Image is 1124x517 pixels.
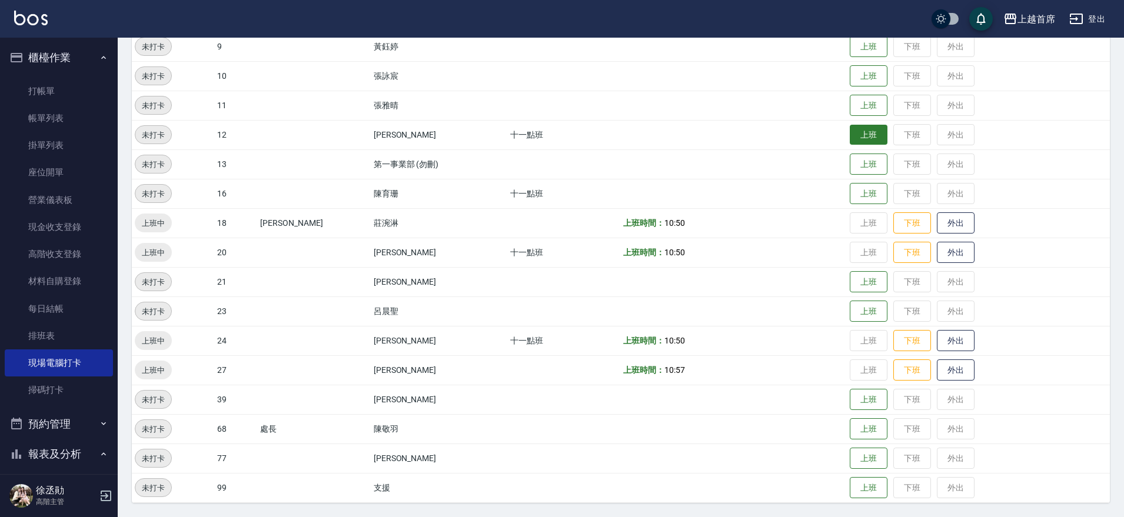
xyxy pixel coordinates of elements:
[5,105,113,132] a: 帳單列表
[850,65,887,87] button: 上班
[893,330,931,352] button: 下班
[371,326,507,355] td: [PERSON_NAME]
[5,349,113,376] a: 現場電腦打卡
[371,385,507,414] td: [PERSON_NAME]
[371,355,507,385] td: [PERSON_NAME]
[214,267,257,296] td: 21
[135,276,171,288] span: 未打卡
[623,336,664,345] b: 上班時間：
[507,120,621,149] td: 十一點班
[214,179,257,208] td: 16
[5,376,113,403] a: 掃碼打卡
[623,365,664,375] b: 上班時間：
[135,482,171,494] span: 未打卡
[893,242,931,263] button: 下班
[135,246,172,259] span: 上班中
[664,248,685,257] span: 10:50
[135,70,171,82] span: 未打卡
[5,214,113,241] a: 現金收支登錄
[214,149,257,179] td: 13
[36,485,96,496] h5: 徐丞勛
[135,335,172,347] span: 上班中
[135,423,171,435] span: 未打卡
[850,301,887,322] button: 上班
[850,389,887,411] button: 上班
[371,120,507,149] td: [PERSON_NAME]
[214,443,257,473] td: 77
[214,61,257,91] td: 10
[371,149,507,179] td: 第一事業部 (勿刪)
[135,217,172,229] span: 上班中
[257,414,371,443] td: 處長
[135,452,171,465] span: 未打卡
[135,99,171,112] span: 未打卡
[5,268,113,295] a: 材料自購登錄
[371,91,507,120] td: 張雅晴
[507,326,621,355] td: 十一點班
[371,473,507,502] td: 支援
[36,496,96,507] p: 高階主管
[214,473,257,502] td: 99
[850,36,887,58] button: 上班
[371,32,507,61] td: 黃鈺婷
[893,359,931,381] button: 下班
[5,322,113,349] a: 排班表
[850,183,887,205] button: 上班
[371,61,507,91] td: 張詠宸
[969,7,993,31] button: save
[135,393,171,406] span: 未打卡
[5,295,113,322] a: 每日結帳
[5,409,113,439] button: 預約管理
[5,132,113,159] a: 掛單列表
[937,359,975,381] button: 外出
[5,78,113,105] a: 打帳單
[371,238,507,267] td: [PERSON_NAME]
[214,414,257,443] td: 68
[850,448,887,469] button: 上班
[135,41,171,53] span: 未打卡
[214,326,257,355] td: 24
[135,158,171,171] span: 未打卡
[664,218,685,228] span: 10:50
[214,238,257,267] td: 20
[1017,12,1055,26] div: 上越首席
[623,218,664,228] b: 上班時間：
[5,241,113,268] a: 高階收支登錄
[1065,8,1110,30] button: 登出
[5,186,113,214] a: 營業儀表板
[664,336,685,345] span: 10:50
[850,125,887,145] button: 上班
[135,129,171,141] span: 未打卡
[371,443,507,473] td: [PERSON_NAME]
[850,154,887,175] button: 上班
[9,484,33,508] img: Person
[507,238,621,267] td: 十一點班
[850,95,887,116] button: 上班
[850,418,887,440] button: 上班
[5,474,113,501] a: 報表目錄
[214,120,257,149] td: 12
[937,242,975,263] button: 外出
[371,414,507,443] td: 陳敬羽
[214,32,257,61] td: 9
[214,208,257,238] td: 18
[937,330,975,352] button: 外出
[371,296,507,326] td: 呂晨聖
[214,355,257,385] td: 27
[214,296,257,326] td: 23
[371,208,507,238] td: 莊涴淋
[5,159,113,186] a: 座位開單
[135,188,171,200] span: 未打卡
[507,179,621,208] td: 十一點班
[850,477,887,499] button: 上班
[999,7,1060,31] button: 上越首席
[135,364,172,376] span: 上班中
[850,271,887,293] button: 上班
[5,42,113,73] button: 櫃檯作業
[214,91,257,120] td: 11
[371,267,507,296] td: [PERSON_NAME]
[937,212,975,234] button: 外出
[257,208,371,238] td: [PERSON_NAME]
[623,248,664,257] b: 上班時間：
[893,212,931,234] button: 下班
